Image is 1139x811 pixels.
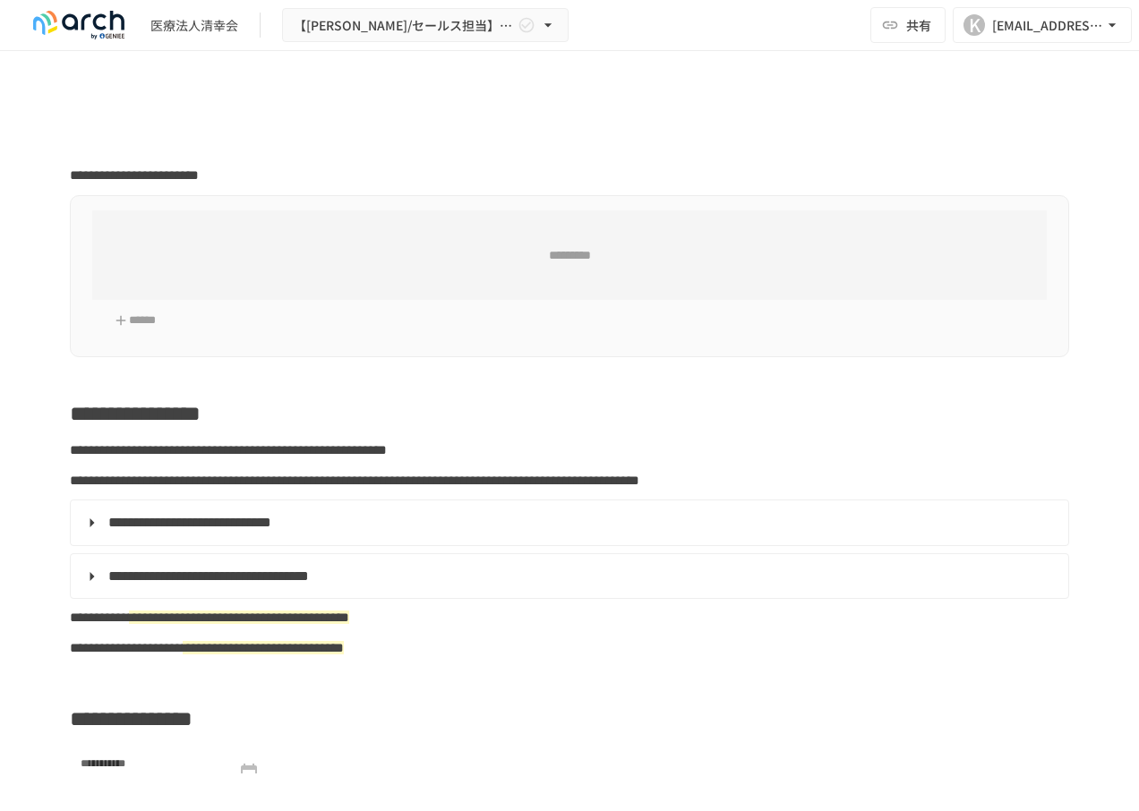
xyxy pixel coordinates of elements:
button: 共有 [870,7,946,43]
span: 【[PERSON_NAME]/セールス担当】医療法人[PERSON_NAME]会様_初期設定サポート [294,14,514,37]
div: K [963,14,985,36]
button: K[EMAIL_ADDRESS][DOMAIN_NAME] [953,7,1132,43]
img: logo-default@2x-9cf2c760.svg [21,11,136,39]
div: 医療法人清幸会 [150,16,238,35]
button: 【[PERSON_NAME]/セールス担当】医療法人[PERSON_NAME]会様_初期設定サポート [282,8,569,43]
span: 共有 [906,15,931,35]
div: [EMAIL_ADDRESS][DOMAIN_NAME] [992,14,1103,37]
